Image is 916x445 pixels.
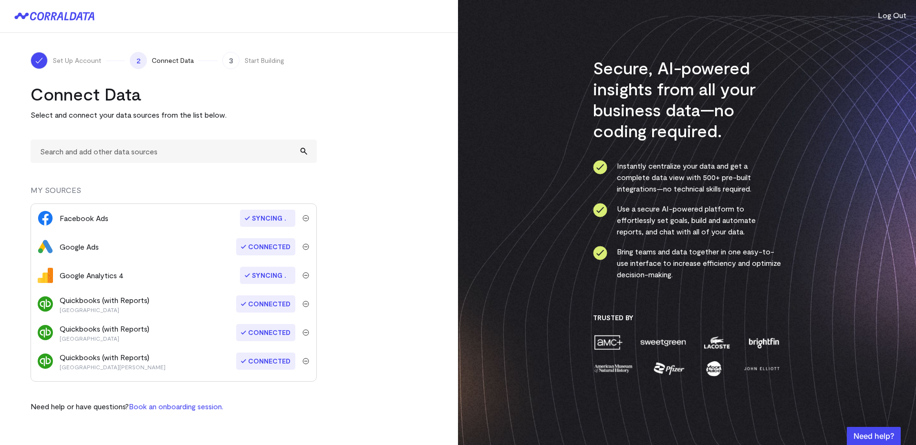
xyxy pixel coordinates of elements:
[302,243,309,250] img: trash-40e54a27.svg
[60,323,149,342] div: Quickbooks (with Reports)
[52,56,101,65] span: Set Up Account
[593,246,607,260] img: ico-check-circle-4b19435c.svg
[302,329,309,336] img: trash-40e54a27.svg
[60,306,149,314] p: [GEOGRAPHIC_DATA]
[60,241,99,253] div: Google Ads
[593,57,781,141] h3: Secure, AI-powered insights from all your business data—no coding required.
[704,360,723,377] img: moon-juice-c312e729.png
[593,246,781,280] li: Bring teams and data together in one easy-to-use interface to increase efficiency and optimize de...
[593,160,607,174] img: ico-check-circle-4b19435c.svg
[31,140,317,163] input: Search and add other data sources
[302,272,309,279] img: trash-40e54a27.svg
[593,160,781,194] li: Instantly centralize your data and get a complete data view with 500+ pre-built integrations—no t...
[60,270,124,281] div: Google Analytics 4
[60,363,166,371] p: [GEOGRAPHIC_DATA][PERSON_NAME]
[222,52,239,69] span: 3
[38,296,53,312] img: quickbooks-67797952.svg
[236,238,295,255] span: Connected
[244,56,284,65] span: Start Building
[302,215,309,222] img: trash-40e54a27.svg
[593,203,781,237] li: Use a secure AI-powered platform to effortlessly set goals, build and automate reports, and chat ...
[302,358,309,364] img: trash-40e54a27.svg
[31,184,317,203] div: MY SOURCES
[593,314,781,322] h3: Trusted By
[240,267,295,284] span: Syncing
[742,360,781,377] img: john-elliott-25751c40.png
[129,402,223,411] a: Book an onboarding session.
[38,325,53,340] img: quickbooks-67797952.svg
[152,56,194,65] span: Connect Data
[60,334,149,342] p: [GEOGRAPHIC_DATA]
[236,353,295,370] span: Connected
[747,334,781,351] img: brightfin-a251e171.png
[34,56,44,65] img: ico-check-white-5ff98cb1.svg
[703,334,731,351] img: lacoste-7a6b0538.png
[130,52,147,69] span: 2
[38,211,53,226] img: facebook_ads-56946ca1.svg
[38,354,53,369] img: quickbooks-67797952.svg
[60,352,166,371] div: Quickbooks (with Reports)
[236,295,295,313] span: Connected
[639,334,687,351] img: sweetgreen-1d1fb32c.png
[31,109,317,121] p: Select and connect your data sources from the list below.
[60,294,149,314] div: Quickbooks (with Reports)
[593,360,634,377] img: amnh-5afada46.png
[60,212,108,224] div: Facebook Ads
[302,301,309,307] img: trash-40e54a27.svg
[593,203,607,217] img: ico-check-circle-4b19435c.svg
[38,268,53,283] img: google_analytics_4-4ee20295.svg
[240,210,295,227] span: Syncing
[653,360,686,377] img: pfizer-e137f5fc.png
[878,10,906,21] button: Log Out
[593,334,624,351] img: amc-0b11a8f1.png
[236,324,295,341] span: Connected
[38,239,53,254] img: google_ads-c8121f33.png
[31,401,223,412] p: Need help or have questions?
[31,83,317,104] h2: Connect Data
